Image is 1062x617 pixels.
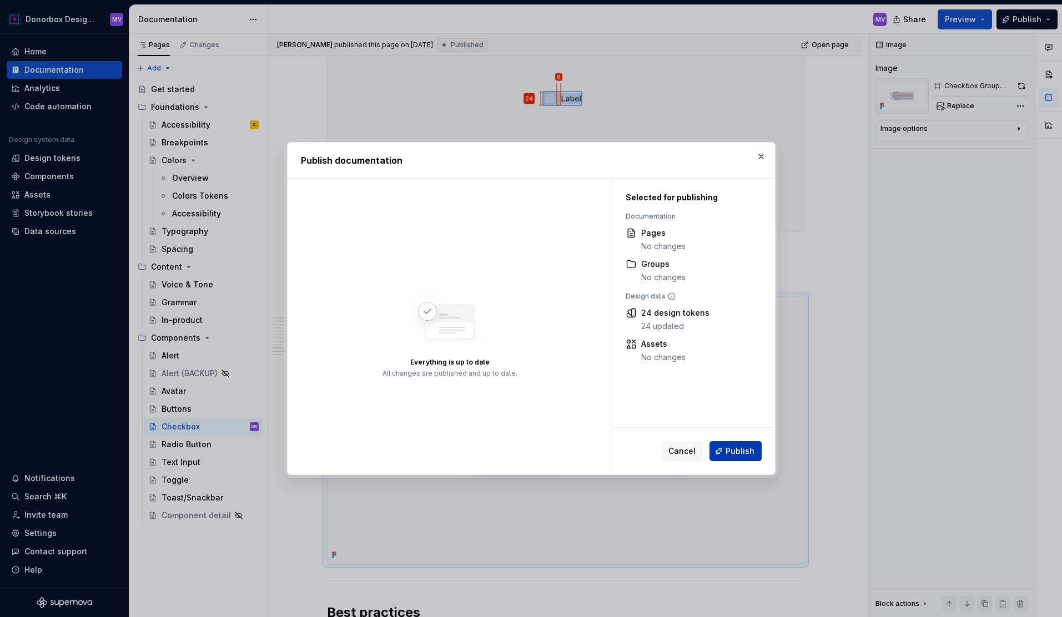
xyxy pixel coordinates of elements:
[410,358,489,367] div: Everything is up to date
[641,338,686,350] div: Assets
[641,241,686,252] div: No changes
[641,272,686,283] div: No changes
[641,352,686,363] div: No changes
[668,446,696,457] span: Cancel
[641,321,709,332] div: 24 updated
[626,192,756,203] div: Selected for publishing
[726,446,754,457] span: Publish
[709,441,762,461] button: Publish
[641,307,709,318] div: 24 design tokens
[301,154,762,167] h2: Publish documentation
[382,369,517,378] div: All changes are published and up to date.
[661,441,703,461] button: Cancel
[626,212,756,221] div: Documentation
[626,292,756,301] div: Design data
[641,227,686,239] div: Pages
[641,259,686,270] div: Groups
